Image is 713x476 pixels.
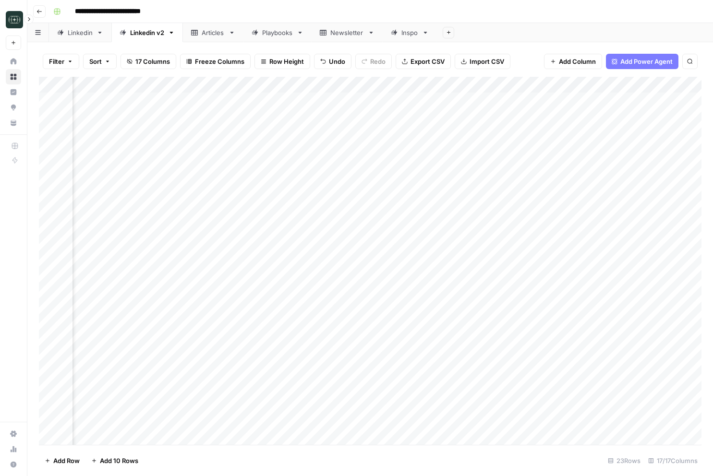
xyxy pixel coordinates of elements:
div: Newsletter [330,28,364,37]
div: Linkedin [68,28,93,37]
button: Add 10 Rows [85,453,144,468]
div: 17/17 Columns [644,453,701,468]
button: Freeze Columns [180,54,251,69]
div: Inspo [401,28,418,37]
a: Insights [6,84,21,100]
button: Workspace: Catalyst [6,8,21,32]
span: Filter [49,57,64,66]
a: Newsletter [312,23,383,42]
a: Usage [6,441,21,457]
button: Filter [43,54,79,69]
a: Your Data [6,115,21,131]
button: Undo [314,54,351,69]
button: Row Height [254,54,310,69]
span: Add Row [53,456,80,465]
span: Add 10 Rows [100,456,138,465]
button: Add Row [39,453,85,468]
button: Help + Support [6,457,21,472]
span: Row Height [269,57,304,66]
button: Import CSV [455,54,510,69]
a: Linkedin [49,23,111,42]
span: 17 Columns [135,57,170,66]
a: Linkedin v2 [111,23,183,42]
div: Playbooks [262,28,293,37]
img: Catalyst Logo [6,11,23,28]
span: Add Column [559,57,596,66]
a: Home [6,54,21,69]
span: Redo [370,57,386,66]
a: Settings [6,426,21,441]
button: Redo [355,54,392,69]
a: Opportunities [6,100,21,115]
a: Inspo [383,23,437,42]
div: Linkedin v2 [130,28,164,37]
a: Articles [183,23,243,42]
button: Sort [83,54,117,69]
button: Export CSV [396,54,451,69]
span: Undo [329,57,345,66]
span: Export CSV [411,57,445,66]
div: 23 Rows [604,453,644,468]
span: Import CSV [470,57,504,66]
span: Add Power Agent [620,57,673,66]
a: Playbooks [243,23,312,42]
button: 17 Columns [121,54,176,69]
div: Articles [202,28,225,37]
a: Browse [6,69,21,84]
span: Sort [89,57,102,66]
span: Freeze Columns [195,57,244,66]
button: Add Column [544,54,602,69]
button: Add Power Agent [606,54,678,69]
